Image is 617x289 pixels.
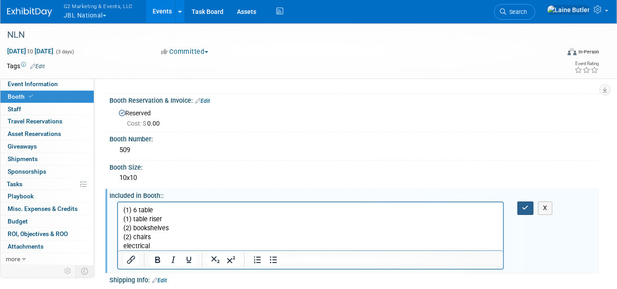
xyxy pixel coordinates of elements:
div: Shipping Info: [109,273,599,285]
td: Tags [7,61,45,70]
a: Travel Reservations [0,115,94,127]
span: Cost: $ [127,120,147,127]
div: Reserved [116,106,592,128]
button: X [538,201,552,215]
button: Bullet list [266,254,281,266]
a: Booth [0,91,94,103]
a: Attachments [0,241,94,253]
button: Subscript [208,254,223,266]
span: G2 Marketing & Events, LLC [64,1,133,11]
span: Playbook [8,193,34,200]
span: Search [506,9,527,15]
button: Numbered list [250,254,265,266]
img: Laine Butler [547,5,590,15]
body: Rich Text Area. Press ALT-0 for help. [5,4,381,48]
div: Event Rating [574,61,599,66]
img: Format-Inperson.png [568,48,577,55]
span: Shipments [8,155,38,162]
a: Giveaways [0,140,94,153]
span: more [6,255,20,263]
div: Booth Size: [109,161,599,172]
div: Event Format [512,47,599,60]
div: 10x10 [116,171,592,185]
p: electrical [5,39,380,48]
a: ROI, Objectives & ROO [0,228,94,240]
div: Booth Reservation & Invoice: [109,94,599,105]
span: Sponsorships [8,168,46,175]
button: Italic [166,254,181,266]
span: Misc. Expenses & Credits [8,205,78,212]
span: 0.00 [127,120,163,127]
button: Superscript [223,254,239,266]
span: Travel Reservations [8,118,62,125]
div: Included in Booth:: [109,189,599,200]
td: Toggle Event Tabs [76,265,94,277]
a: Shipments [0,153,94,165]
span: Budget [8,218,28,225]
a: Staff [0,103,94,115]
a: Event Information [0,78,94,90]
span: to [26,48,35,55]
span: Attachments [8,243,44,250]
button: Underline [181,254,197,266]
button: Committed [158,47,212,57]
span: Asset Reservations [8,130,61,137]
i: Booth reservation complete [29,94,33,99]
span: Giveaways [8,143,37,150]
a: Asset Reservations [0,128,94,140]
div: Booth Number: [109,132,599,144]
p: (2) chairs [5,31,380,39]
span: (3 days) [55,49,74,55]
a: Tasks [0,178,94,190]
a: more [0,253,94,265]
a: Edit [152,277,167,284]
span: [DATE] [DATE] [7,47,54,55]
a: Misc. Expenses & Credits [0,203,94,215]
span: ROI, Objectives & ROO [8,230,68,237]
span: Event Information [8,80,58,88]
p: (2) bookshelves [5,22,380,31]
span: Tasks [7,180,22,188]
a: Playbook [0,190,94,202]
a: Edit [195,98,210,104]
div: NLN [4,27,549,43]
img: ExhibitDay [7,8,52,17]
p: (1) 6 table [5,4,380,13]
a: Sponsorships [0,166,94,178]
td: Personalize Event Tab Strip [60,265,76,277]
a: Edit [30,63,45,70]
a: Budget [0,215,94,228]
button: Bold [150,254,165,266]
div: In-Person [578,48,599,55]
iframe: Rich Text Area [118,202,503,250]
span: Staff [8,105,21,113]
div: 509 [116,143,592,157]
span: Booth [8,93,35,100]
a: Search [494,4,535,20]
p: (1) table riser [5,13,380,22]
button: Insert/edit link [123,254,139,266]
